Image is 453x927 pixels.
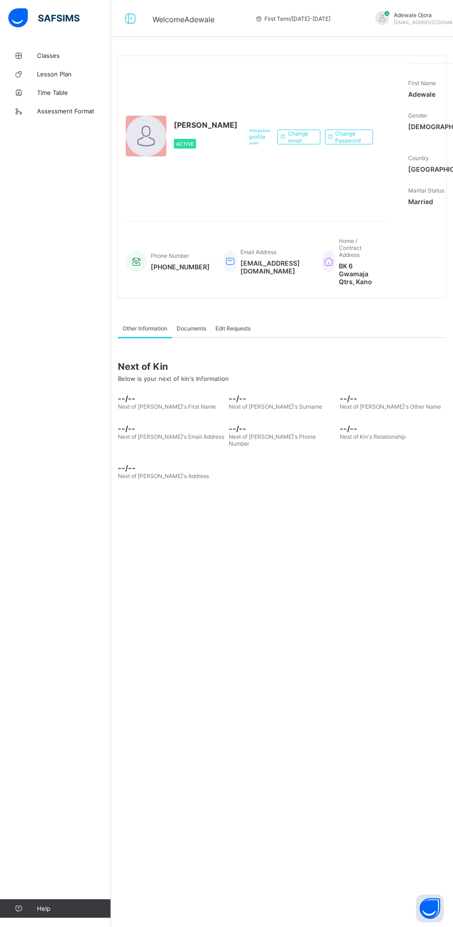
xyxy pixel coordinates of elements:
[37,107,111,115] span: Assessment Format
[408,112,427,119] span: Gender
[240,259,308,275] span: [EMAIL_ADDRESS][DOMAIN_NAME]
[229,424,335,433] span: --/--
[340,394,446,403] span: --/--
[37,52,111,59] span: Classes
[37,89,111,96] span: Time Table
[118,375,229,382] span: Below is your next of kin's Information
[174,120,238,130] span: [PERSON_NAME]
[215,325,251,332] span: Edit Requests
[229,403,322,410] span: Next of [PERSON_NAME]'s Surname
[240,249,276,255] span: Email Address
[249,126,270,147] span: Request profile edit
[8,8,80,28] img: safsims
[153,15,214,24] span: Welcome Adewale
[177,325,206,332] span: Documents
[118,361,446,372] span: Next of Kin
[151,263,210,271] span: [PHONE_NUMBER]
[229,394,335,403] span: --/--
[176,141,194,147] span: Active
[118,473,209,479] span: Next of [PERSON_NAME]'s Address
[408,155,429,162] span: Country
[118,424,224,433] span: --/--
[408,80,436,87] span: First Name
[37,70,111,78] span: Lesson Plan
[255,15,331,22] span: session/term information
[416,895,444,922] button: Open asap
[340,433,405,440] span: Next of Kin's Relationship
[288,130,313,144] span: Change email
[118,463,224,473] span: --/--
[122,325,167,332] span: Other Information
[37,905,110,912] span: Help
[229,433,316,447] span: Next of [PERSON_NAME]'s Phone Number
[339,237,361,258] span: Home / Contract Address
[340,403,441,410] span: Next of [PERSON_NAME]'s Other Name
[118,394,224,403] span: --/--
[339,262,377,286] span: BK 6 Gwamaja Qtrs, Kano
[335,130,366,144] span: Change Password
[118,433,224,440] span: Next of [PERSON_NAME]'s Email Address
[151,252,189,259] span: Phone Number
[118,403,216,410] span: Next of [PERSON_NAME]'s First Name
[340,424,446,433] span: --/--
[408,187,444,194] span: Marital Status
